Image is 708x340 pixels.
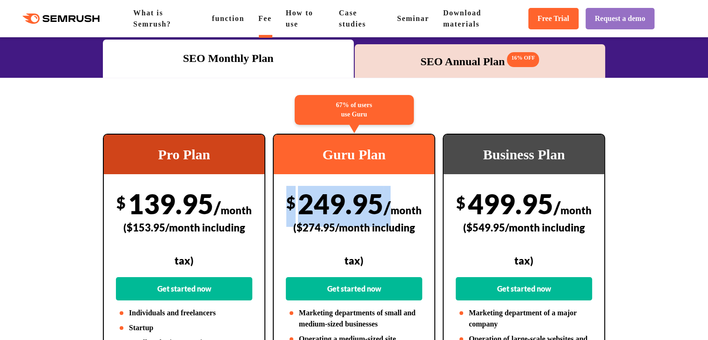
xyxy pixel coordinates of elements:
[384,197,391,218] font: /
[341,111,367,118] font: use Guru
[323,147,386,162] font: Guru Plan
[286,277,422,300] a: Get started now
[560,204,592,217] font: month
[456,193,465,212] font: $
[397,14,429,22] a: Seminar
[528,8,579,29] a: Free Trial
[469,309,577,328] font: Marketing department of a major company
[133,9,171,28] a: What is Semrush?
[128,188,214,220] font: 139.95
[286,193,296,212] font: $
[595,14,645,22] font: Request a demo
[327,284,381,293] font: Get started now
[116,193,126,212] font: $
[129,309,216,317] font: Individuals and freelancers
[586,8,654,29] a: Request a demo
[129,324,153,332] font: Startup
[293,221,415,267] font: ($274.95/month including tax)
[116,277,252,300] a: Get started now
[212,14,244,22] a: function
[483,147,565,162] font: Business Plan
[339,9,366,28] a: Case studies
[157,284,211,293] font: Get started now
[336,102,372,109] font: 67% of users
[391,204,422,217] font: month
[221,204,252,217] font: month
[463,221,585,267] font: ($549.95/month including tax)
[420,55,505,68] font: SEO Annual Plan
[511,54,535,61] font: 16% OFF
[258,14,272,22] a: Fee
[553,197,560,218] font: /
[214,197,221,218] font: /
[299,309,416,328] font: Marketing departments of small and medium-sized businesses
[158,147,210,162] font: Pro Plan
[443,9,481,28] a: Download materials
[497,284,551,293] font: Get started now
[456,277,592,300] a: Get started now
[298,188,384,220] font: 249.95
[538,14,569,22] font: Free Trial
[123,221,245,267] font: ($153.95/month including tax)
[286,9,313,28] a: How to use
[183,52,274,64] font: SEO Monthly Plan
[468,188,553,220] font: 499.95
